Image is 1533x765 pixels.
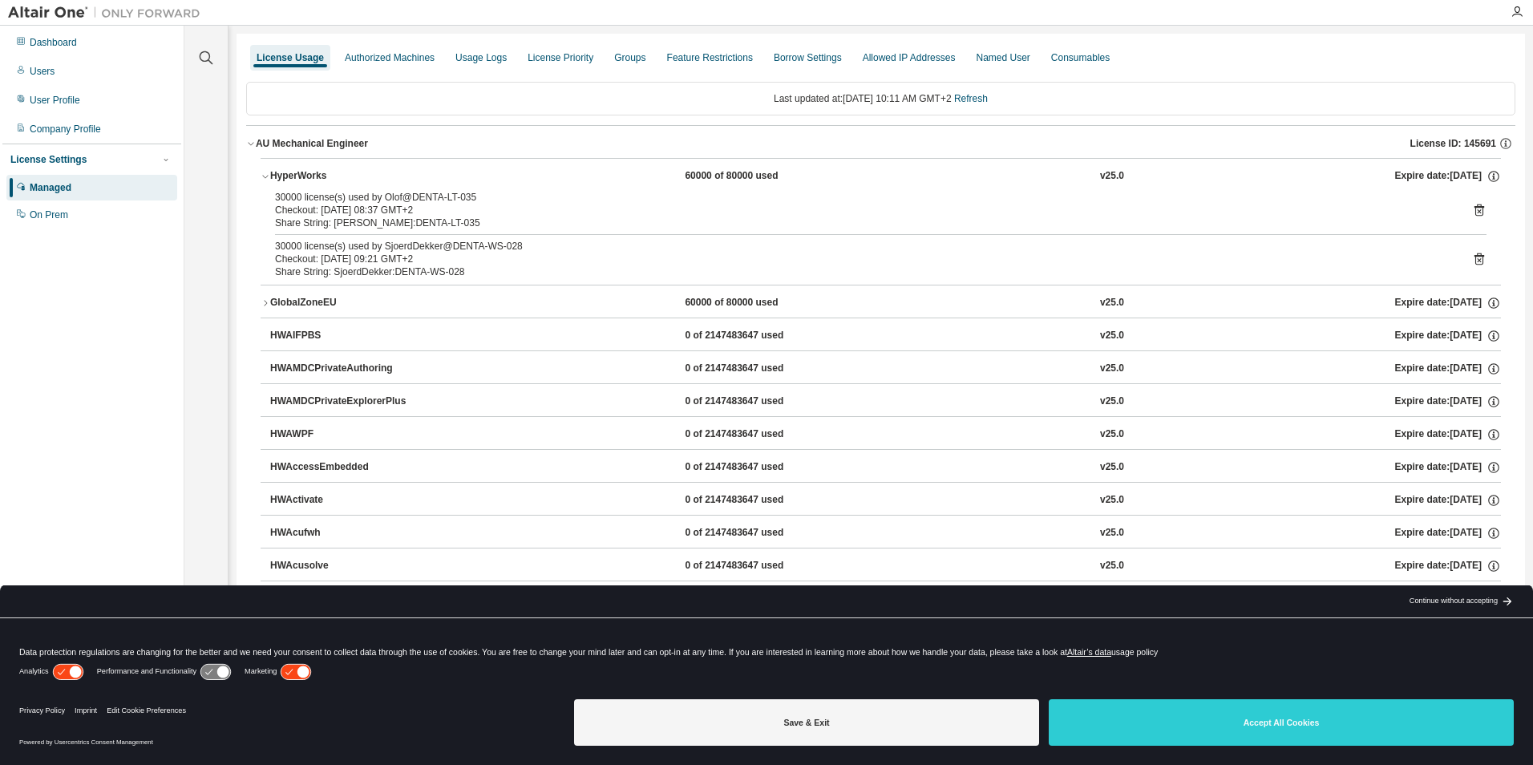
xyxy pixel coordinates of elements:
[246,82,1515,115] div: Last updated at: [DATE] 10:11 AM GMT+2
[246,126,1515,161] button: AU Mechanical EngineerLicense ID: 145691
[270,169,415,184] div: HyperWorks
[270,362,415,376] div: HWAMDCPrivateAuthoring
[1394,362,1500,376] div: Expire date: [DATE]
[270,351,1501,387] button: HWAMDCPrivateAuthoring0 of 2147483647 usedv25.0Expire date:[DATE]
[270,548,1501,584] button: HWAcusolve0 of 2147483647 usedv25.0Expire date:[DATE]
[270,450,1501,485] button: HWAccessEmbedded0 of 2147483647 usedv25.0Expire date:[DATE]
[1051,51,1110,64] div: Consumables
[345,51,435,64] div: Authorized Machines
[270,384,1501,419] button: HWAMDCPrivateExplorerPlus0 of 2147483647 usedv25.0Expire date:[DATE]
[30,208,68,221] div: On Prem
[685,169,829,184] div: 60000 of 80000 used
[270,493,415,508] div: HWActivate
[30,36,77,49] div: Dashboard
[270,296,415,310] div: GlobalZoneEU
[1100,460,1124,475] div: v25.0
[1394,329,1500,343] div: Expire date: [DATE]
[1394,296,1500,310] div: Expire date: [DATE]
[1100,526,1124,540] div: v25.0
[270,460,415,475] div: HWAccessEmbedded
[270,329,415,343] div: HWAIFPBS
[685,395,829,409] div: 0 of 2147483647 used
[1394,526,1500,540] div: Expire date: [DATE]
[1410,137,1496,150] span: License ID: 145691
[30,94,80,107] div: User Profile
[685,329,829,343] div: 0 of 2147483647 used
[1100,296,1124,310] div: v25.0
[685,460,829,475] div: 0 of 2147483647 used
[685,526,829,540] div: 0 of 2147483647 used
[10,153,87,166] div: License Settings
[270,483,1501,518] button: HWActivate0 of 2147483647 usedv25.0Expire date:[DATE]
[685,493,829,508] div: 0 of 2147483647 used
[1100,427,1124,442] div: v25.0
[261,159,1501,194] button: HyperWorks60000 of 80000 usedv25.0Expire date:[DATE]
[275,240,1448,253] div: 30000 license(s) used by SjoerdDekker@DENTA-WS-028
[270,559,415,573] div: HWAcusolve
[1394,169,1500,184] div: Expire date: [DATE]
[270,516,1501,551] button: HWAcufwh0 of 2147483647 usedv25.0Expire date:[DATE]
[275,191,1448,204] div: 30000 license(s) used by Olof@DENTA-LT-035
[261,285,1501,321] button: GlobalZoneEU60000 of 80000 usedv25.0Expire date:[DATE]
[614,51,645,64] div: Groups
[1394,427,1500,442] div: Expire date: [DATE]
[30,65,55,78] div: Users
[667,51,753,64] div: Feature Restrictions
[1100,395,1124,409] div: v25.0
[270,427,415,442] div: HWAWPF
[8,5,208,21] img: Altair One
[976,51,1029,64] div: Named User
[257,51,324,64] div: License Usage
[685,362,829,376] div: 0 of 2147483647 used
[528,51,593,64] div: License Priority
[1100,559,1124,573] div: v25.0
[275,253,1448,265] div: Checkout: [DATE] 09:21 GMT+2
[954,93,988,104] a: Refresh
[1394,460,1500,475] div: Expire date: [DATE]
[270,395,415,409] div: HWAMDCPrivateExplorerPlus
[270,417,1501,452] button: HWAWPF0 of 2147483647 usedv25.0Expire date:[DATE]
[256,137,368,150] div: AU Mechanical Engineer
[685,559,829,573] div: 0 of 2147483647 used
[1100,493,1124,508] div: v25.0
[1100,329,1124,343] div: v25.0
[1100,362,1124,376] div: v25.0
[455,51,507,64] div: Usage Logs
[1394,493,1500,508] div: Expire date: [DATE]
[685,427,829,442] div: 0 of 2147483647 used
[1100,169,1124,184] div: v25.0
[275,265,1448,278] div: Share String: SjoerdDekker:DENTA-WS-028
[30,181,71,194] div: Managed
[270,581,1501,617] button: HWAcutrace0 of 2147483647 usedv25.0Expire date:[DATE]
[685,296,829,310] div: 60000 of 80000 used
[270,318,1501,354] button: HWAIFPBS0 of 2147483647 usedv25.0Expire date:[DATE]
[1394,559,1500,573] div: Expire date: [DATE]
[1394,395,1500,409] div: Expire date: [DATE]
[863,51,956,64] div: Allowed IP Addresses
[774,51,842,64] div: Borrow Settings
[30,123,101,136] div: Company Profile
[270,526,415,540] div: HWAcufwh
[275,204,1448,217] div: Checkout: [DATE] 08:37 GMT+2
[275,217,1448,229] div: Share String: [PERSON_NAME]:DENTA-LT-035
